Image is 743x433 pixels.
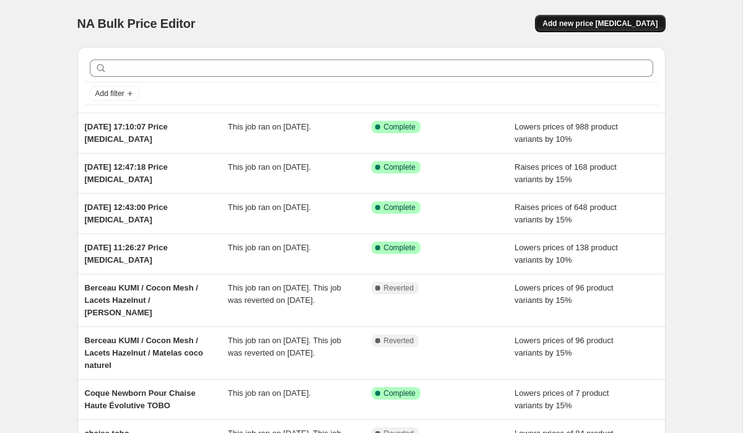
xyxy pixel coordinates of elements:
span: Berceau KUMI / Cocon Mesh / Lacets Hazelnut / Matelas coco naturel [85,336,203,370]
span: This job ran on [DATE]. This job was reverted on [DATE]. [228,336,341,357]
span: Raises prices of 648 product variants by 15% [515,203,617,224]
span: This job ran on [DATE]. [228,243,311,252]
span: Complete [384,203,415,212]
span: Reverted [384,283,414,293]
span: Lowers prices of 7 product variants by 15% [515,388,609,410]
span: [DATE] 11:26:27 Price [MEDICAL_DATA] [85,243,168,265]
span: Complete [384,388,415,398]
span: Lowers prices of 96 product variants by 15% [515,336,614,357]
span: Lowers prices of 988 product variants by 10% [515,122,618,144]
span: Add filter [95,89,124,98]
button: Add new price [MEDICAL_DATA] [535,15,665,32]
button: Add filter [90,86,139,101]
span: Lowers prices of 96 product variants by 15% [515,283,614,305]
span: This job ran on [DATE]. This job was reverted on [DATE]. [228,283,341,305]
span: [DATE] 17:10:07 Price [MEDICAL_DATA] [85,122,168,144]
span: [DATE] 12:47:18 Price [MEDICAL_DATA] [85,162,168,184]
span: This job ran on [DATE]. [228,203,311,212]
span: Raises prices of 168 product variants by 15% [515,162,617,184]
span: Lowers prices of 138 product variants by 10% [515,243,618,265]
span: NA Bulk Price Editor [77,17,196,30]
span: [DATE] 12:43:00 Price [MEDICAL_DATA] [85,203,168,224]
span: Reverted [384,336,414,346]
span: Add new price [MEDICAL_DATA] [542,19,658,28]
span: Complete [384,243,415,253]
span: This job ran on [DATE]. [228,122,311,131]
span: Berceau KUMI / Cocon Mesh / Lacets Hazelnut / [PERSON_NAME] [85,283,198,317]
span: This job ran on [DATE]. [228,388,311,398]
span: Complete [384,162,415,172]
span: Coque Newborn Pour Chaise Haute Évolutive TOBO [85,388,196,410]
span: Complete [384,122,415,132]
span: This job ran on [DATE]. [228,162,311,172]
